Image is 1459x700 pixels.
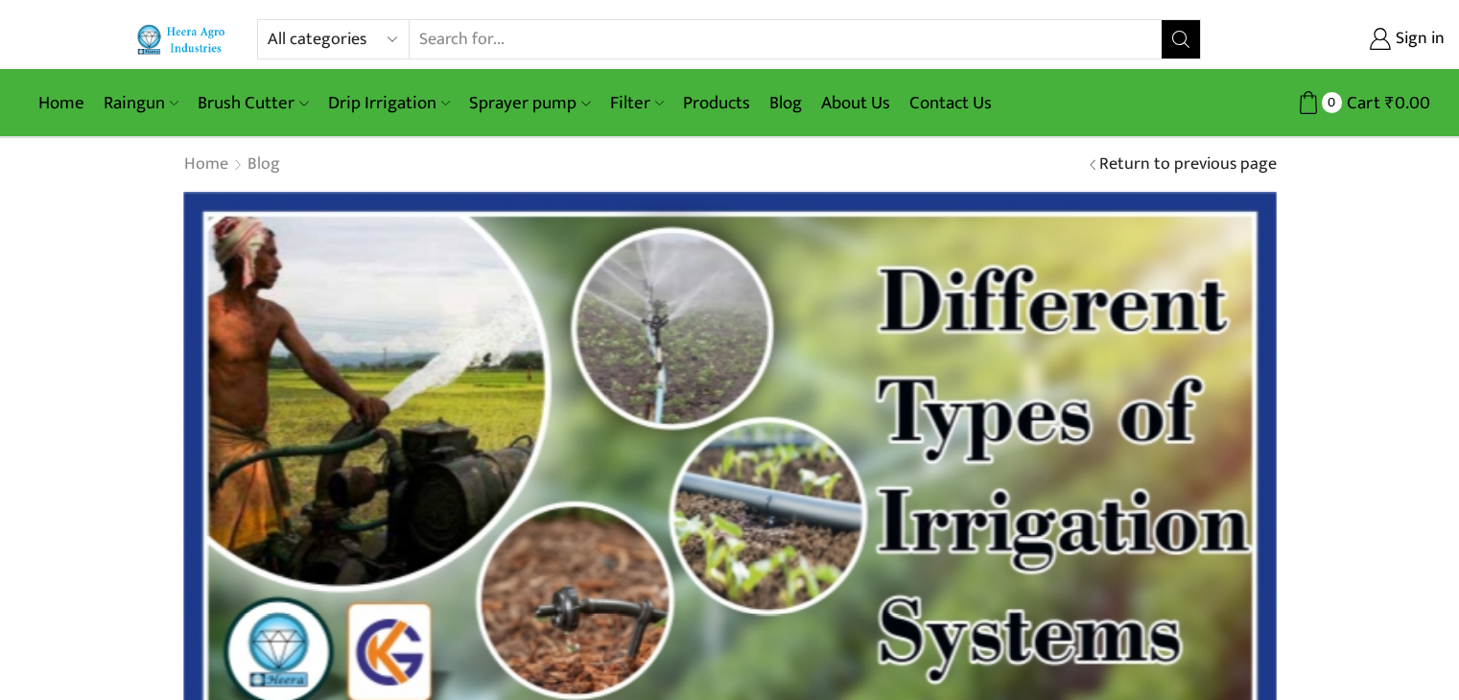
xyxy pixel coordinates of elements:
a: Contact Us [900,81,1001,126]
a: Sprayer pump [459,81,600,126]
a: Blog [247,152,281,177]
a: Blog [760,81,812,126]
bdi: 0.00 [1385,88,1430,118]
span: ₹ [1385,88,1395,118]
a: About Us [812,81,900,126]
span: Sign in [1391,27,1445,52]
span: 0 [1322,92,1342,112]
a: Drip Irrigation [318,81,459,126]
a: Return to previous page [1099,152,1277,177]
input: Search for... [410,20,1163,58]
button: Search button [1162,20,1200,58]
a: Home [29,81,94,126]
span: Cart [1342,90,1380,116]
a: Brush Cutter [188,81,318,126]
a: Sign in [1230,22,1445,57]
a: Filter [600,81,673,126]
a: Products [673,81,760,126]
a: Home [183,152,229,177]
a: 0 Cart ₹0.00 [1220,85,1430,121]
a: Raingun [94,81,188,126]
